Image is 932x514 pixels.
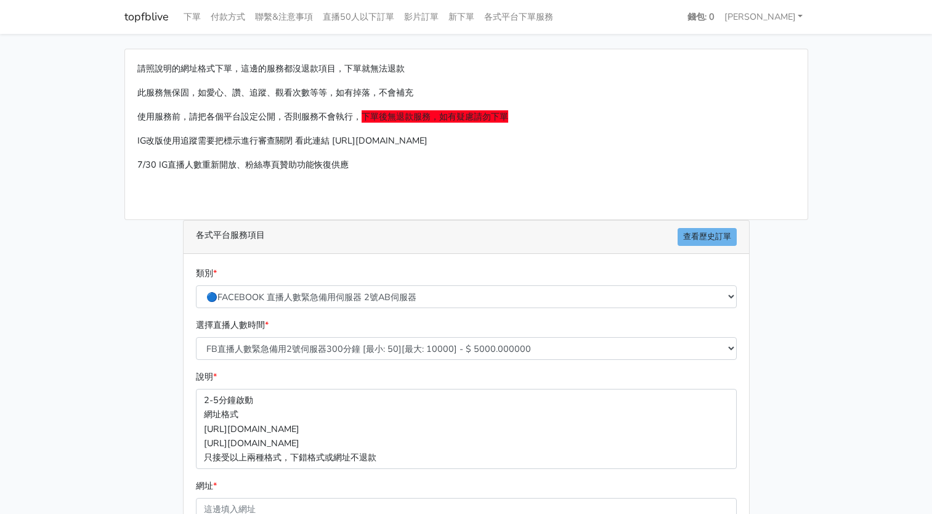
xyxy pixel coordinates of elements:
[137,134,795,148] p: IG改版使用追蹤需要把標示進行審查關閉 看此連結 [URL][DOMAIN_NAME]
[137,86,795,100] p: 此服務無保固，如愛心、讚、追蹤、觀看次數等等，如有掉落，不會補充
[124,5,169,29] a: topfblive
[678,228,737,246] a: 查看歷史訂單
[399,5,444,29] a: 影片訂單
[719,5,808,29] a: [PERSON_NAME]
[137,62,795,76] p: 請照說明的網址格式下單，這邊的服務都沒退款項目，下單就無法退款
[318,5,399,29] a: 直播50人以下訂單
[206,5,250,29] a: 付款方式
[444,5,479,29] a: 新下單
[196,370,217,384] label: 說明
[179,5,206,29] a: 下單
[362,110,508,123] span: 下單後無退款服務，如有疑慮請勿下單
[196,266,217,280] label: 類別
[184,221,749,254] div: 各式平台服務項目
[683,5,719,29] a: 錢包: 0
[687,10,715,23] strong: 錢包: 0
[137,110,795,124] p: 使用服務前，請把各個平台設定公開，否則服務不會執行，
[196,318,269,332] label: 選擇直播人數時間
[196,389,737,468] p: 2-5分鐘啟動 網址格式 [URL][DOMAIN_NAME] [URL][DOMAIN_NAME] 只接受以上兩種格式，下錯格式或網址不退款
[137,158,795,172] p: 7/30 IG直播人數重新開放、粉絲專頁贊助功能恢復供應
[196,479,217,493] label: 網址
[479,5,558,29] a: 各式平台下單服務
[250,5,318,29] a: 聯繫&注意事項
